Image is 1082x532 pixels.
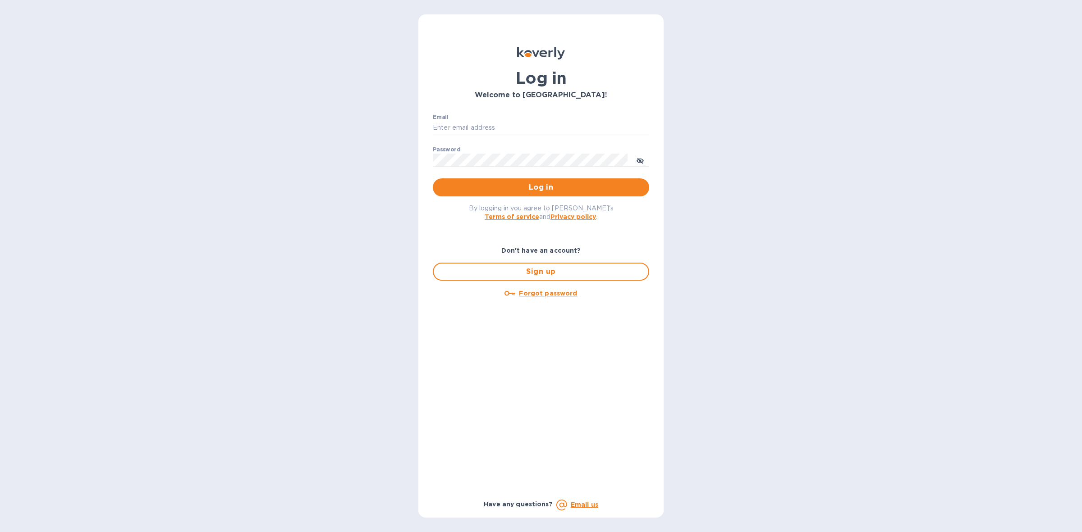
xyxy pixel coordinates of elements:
[433,91,649,100] h3: Welcome to [GEOGRAPHIC_DATA]!
[571,501,598,508] a: Email us
[433,263,649,281] button: Sign up
[519,290,577,297] u: Forgot password
[433,121,649,135] input: Enter email address
[484,500,553,508] b: Have any questions?
[631,151,649,169] button: toggle password visibility
[550,213,596,220] a: Privacy policy
[440,182,642,193] span: Log in
[433,68,649,87] h1: Log in
[469,205,614,220] span: By logging in you agree to [PERSON_NAME]'s and .
[441,266,641,277] span: Sign up
[485,213,539,220] a: Terms of service
[433,147,460,152] label: Password
[501,247,581,254] b: Don't have an account?
[433,178,649,196] button: Log in
[517,47,565,59] img: Koverly
[433,114,449,120] label: Email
